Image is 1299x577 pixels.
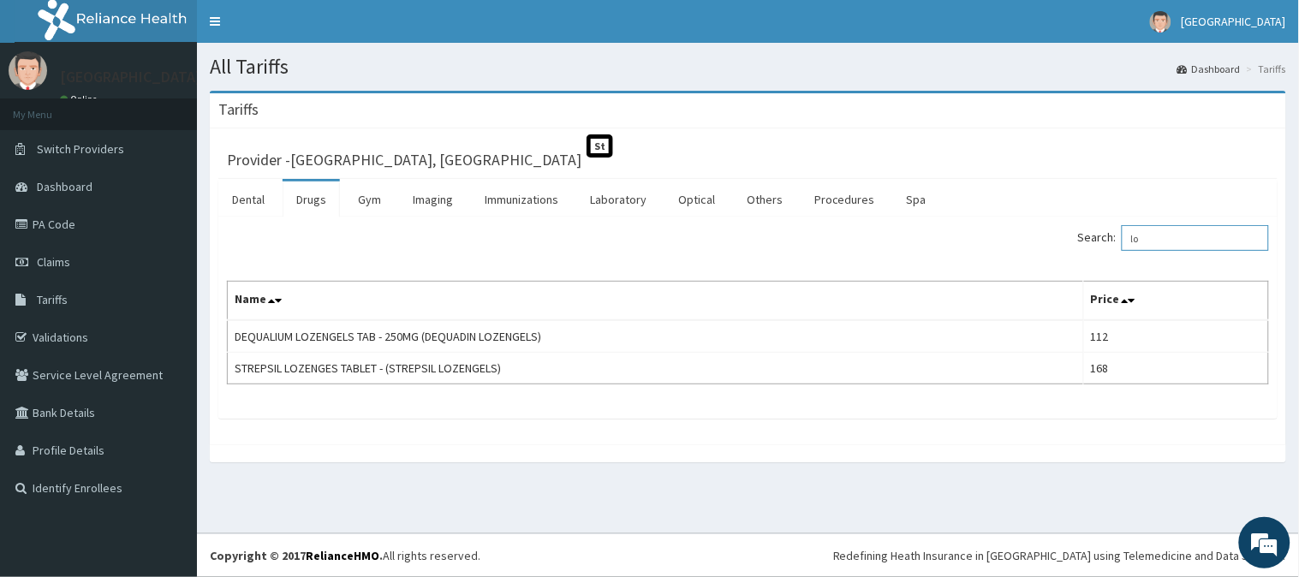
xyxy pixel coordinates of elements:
[1084,320,1269,353] td: 112
[60,69,201,85] p: [GEOGRAPHIC_DATA]
[9,51,47,90] img: User Image
[1084,282,1269,321] th: Price
[1182,14,1286,29] span: [GEOGRAPHIC_DATA]
[801,181,889,217] a: Procedures
[89,96,288,118] div: Chat with us now
[893,181,940,217] a: Spa
[1150,11,1171,33] img: User Image
[833,547,1286,564] div: Redefining Heath Insurance in [GEOGRAPHIC_DATA] using Telemedicine and Data Science!
[37,141,124,157] span: Switch Providers
[306,548,379,563] a: RelianceHMO
[1084,353,1269,384] td: 168
[60,93,101,105] a: Online
[210,548,383,563] strong: Copyright © 2017 .
[1242,62,1286,76] li: Tariffs
[9,390,326,450] textarea: Type your message and hit 'Enter'
[218,102,259,117] h3: Tariffs
[227,152,581,168] h3: Provider - [GEOGRAPHIC_DATA], [GEOGRAPHIC_DATA]
[99,177,236,350] span: We're online!
[37,254,70,270] span: Claims
[399,181,467,217] a: Imaging
[281,9,322,50] div: Minimize live chat window
[218,181,278,217] a: Dental
[471,181,572,217] a: Immunizations
[576,181,660,217] a: Laboratory
[733,181,796,217] a: Others
[37,292,68,307] span: Tariffs
[1078,225,1269,251] label: Search:
[1177,62,1241,76] a: Dashboard
[587,134,613,158] span: St
[1122,225,1269,251] input: Search:
[197,533,1299,577] footer: All rights reserved.
[32,86,69,128] img: d_794563401_company_1708531726252_794563401
[228,320,1084,353] td: DEQUALIUM LOZENGELS TAB - 250MG (DEQUADIN LOZENGELS)
[210,56,1286,78] h1: All Tariffs
[344,181,395,217] a: Gym
[664,181,729,217] a: Optical
[228,282,1084,321] th: Name
[228,353,1084,384] td: STREPSIL LOZENGES TABLET - (STREPSIL LOZENGELS)
[37,179,92,194] span: Dashboard
[283,181,340,217] a: Drugs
